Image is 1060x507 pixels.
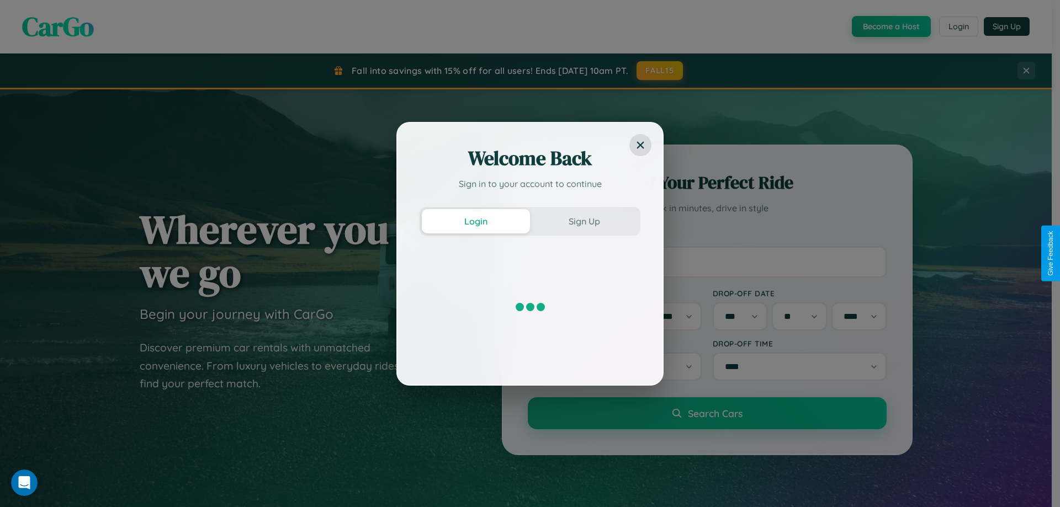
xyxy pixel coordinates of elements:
button: Sign Up [530,209,638,233]
div: Give Feedback [1047,231,1054,276]
iframe: Intercom live chat [11,469,38,496]
h2: Welcome Back [420,145,640,172]
p: Sign in to your account to continue [420,177,640,190]
button: Login [422,209,530,233]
